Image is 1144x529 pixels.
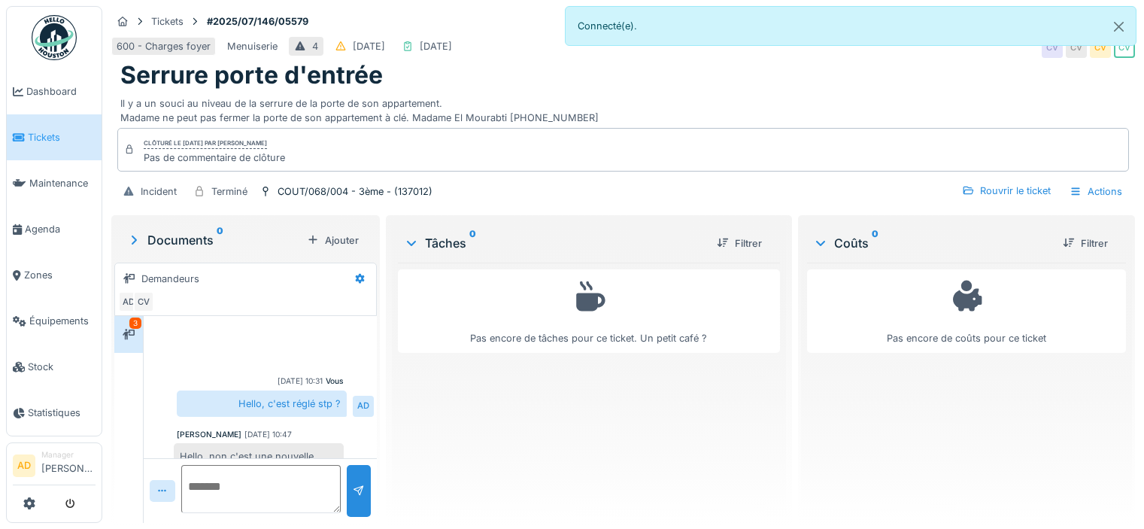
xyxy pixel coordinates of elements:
span: Stock [28,360,96,374]
div: Hello, non c'est une nouvelle demande [174,443,344,484]
span: Maintenance [29,176,96,190]
div: [DATE] [420,39,452,53]
div: Actions [1063,181,1129,202]
div: COUT/068/004 - 3ème - (137012) [278,184,432,199]
sup: 0 [469,234,476,252]
div: Filtrer [711,233,768,254]
a: Équipements [7,298,102,344]
a: Dashboard [7,68,102,114]
div: Coûts [813,234,1051,252]
div: CV [1066,37,1087,58]
div: 4 [312,39,318,53]
div: Filtrer [1057,233,1114,254]
button: Close [1102,7,1136,47]
div: Clôturé le [DATE] par [PERSON_NAME] [144,138,267,149]
div: Documents [126,231,301,249]
a: Zones [7,252,102,298]
a: Stock [7,344,102,390]
div: Tickets [151,14,184,29]
div: 3 [129,318,141,329]
div: CV [1090,37,1111,58]
div: Hello, c'est réglé stp ? [177,391,347,417]
span: Agenda [25,222,96,236]
div: Incident [141,184,177,199]
div: Tâches [404,234,705,252]
a: Tickets [7,114,102,160]
div: AD [118,291,139,312]
div: Demandeurs [141,272,199,286]
div: [DATE] [353,39,385,53]
div: Ajouter [301,230,365,251]
span: Tickets [28,130,96,144]
a: Statistiques [7,390,102,436]
sup: 0 [872,234,878,252]
div: Manager [41,449,96,461]
div: [PERSON_NAME] [177,429,241,440]
div: Vous [326,375,344,387]
div: Il y a un souci au niveau de la serrure de la porte de son appartement. Madame ne peut pas fermer... [120,90,1126,125]
div: CV [1042,37,1063,58]
sup: 0 [217,231,223,249]
div: Terminé [211,184,247,199]
div: Connecté(e). [565,6,1137,46]
div: Pas encore de tâches pour ce ticket. Un petit café ? [408,276,770,346]
a: Agenda [7,206,102,252]
div: [DATE] 10:31 [278,375,323,387]
div: CV [1114,37,1135,58]
img: Badge_color-CXgf-gQk.svg [32,15,77,60]
div: AD [353,396,374,417]
div: Pas encore de coûts pour ce ticket [817,276,1116,346]
div: Menuiserie [227,39,278,53]
a: AD Manager[PERSON_NAME] [13,449,96,485]
h1: Serrure porte d'entrée [120,61,383,90]
span: Dashboard [26,84,96,99]
a: Maintenance [7,160,102,206]
div: [DATE] 10:47 [244,429,292,440]
div: Rouvrir le ticket [956,181,1057,201]
div: 600 - Charges foyer [117,39,211,53]
div: Pas de commentaire de clôture [144,150,285,165]
li: AD [13,455,35,477]
span: Équipements [29,314,96,328]
li: [PERSON_NAME] [41,449,96,482]
span: Statistiques [28,406,96,420]
strong: #2025/07/146/05579 [201,14,314,29]
span: Zones [24,268,96,282]
div: CV [133,291,154,312]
